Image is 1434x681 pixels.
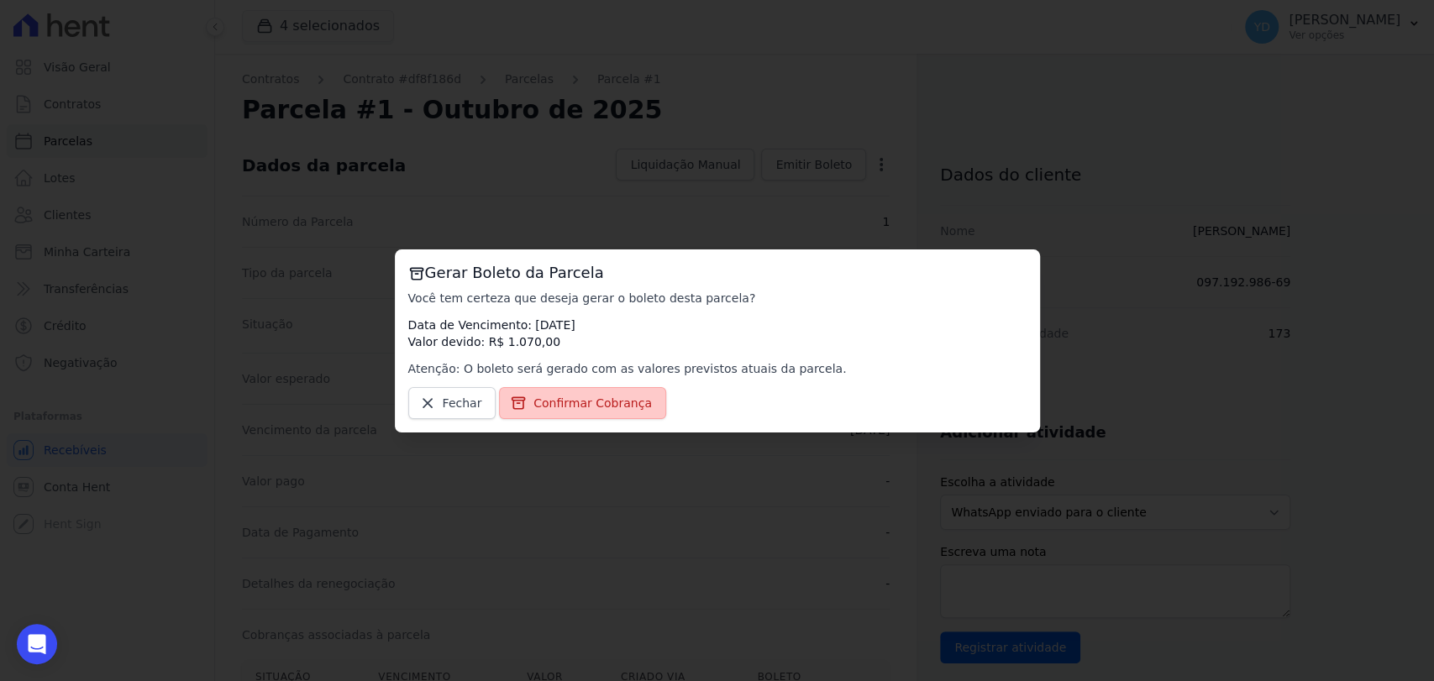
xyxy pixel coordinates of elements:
[443,395,482,411] span: Fechar
[408,387,496,419] a: Fechar
[499,387,666,419] a: Confirmar Cobrança
[408,360,1027,377] p: Atenção: O boleto será gerado com as valores previstos atuais da parcela.
[408,263,1027,283] h3: Gerar Boleto da Parcela
[408,317,1027,350] p: Data de Vencimento: [DATE] Valor devido: R$ 1.070,00
[533,395,652,411] span: Confirmar Cobrança
[408,290,1027,306] p: Você tem certeza que deseja gerar o boleto desta parcela?
[17,624,57,664] div: Open Intercom Messenger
